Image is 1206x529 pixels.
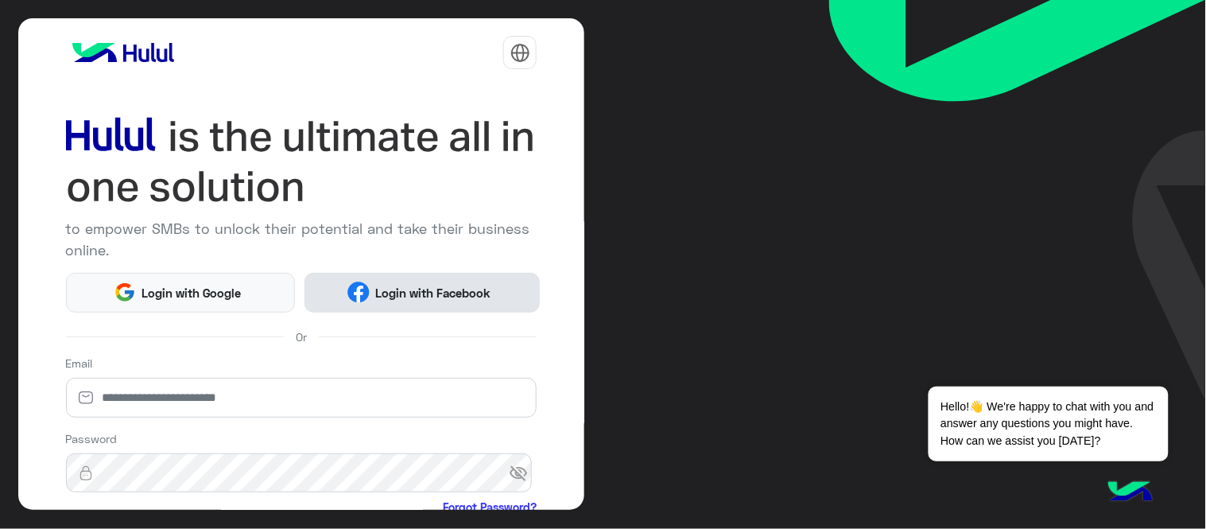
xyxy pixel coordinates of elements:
[443,499,537,515] a: Forgot Password?
[66,37,180,68] img: logo
[66,273,296,313] button: Login with Google
[510,43,530,63] img: tab
[66,111,537,212] img: hululLoginTitle_EN.svg
[136,284,247,302] span: Login with Google
[304,273,540,313] button: Login with Facebook
[66,390,106,406] img: email
[66,430,118,447] label: Password
[509,459,537,488] span: visibility_off
[66,465,106,481] img: lock
[370,284,497,302] span: Login with Facebook
[929,387,1168,461] span: Hello!👋 We're happy to chat with you and answer any questions you might have. How can we assist y...
[347,282,369,303] img: Facebook
[66,218,537,261] p: to empower SMBs to unlock their potential and take their business online.
[296,329,307,345] span: Or
[114,282,135,303] img: Google
[1103,465,1158,521] img: hulul-logo.png
[66,355,93,371] label: Email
